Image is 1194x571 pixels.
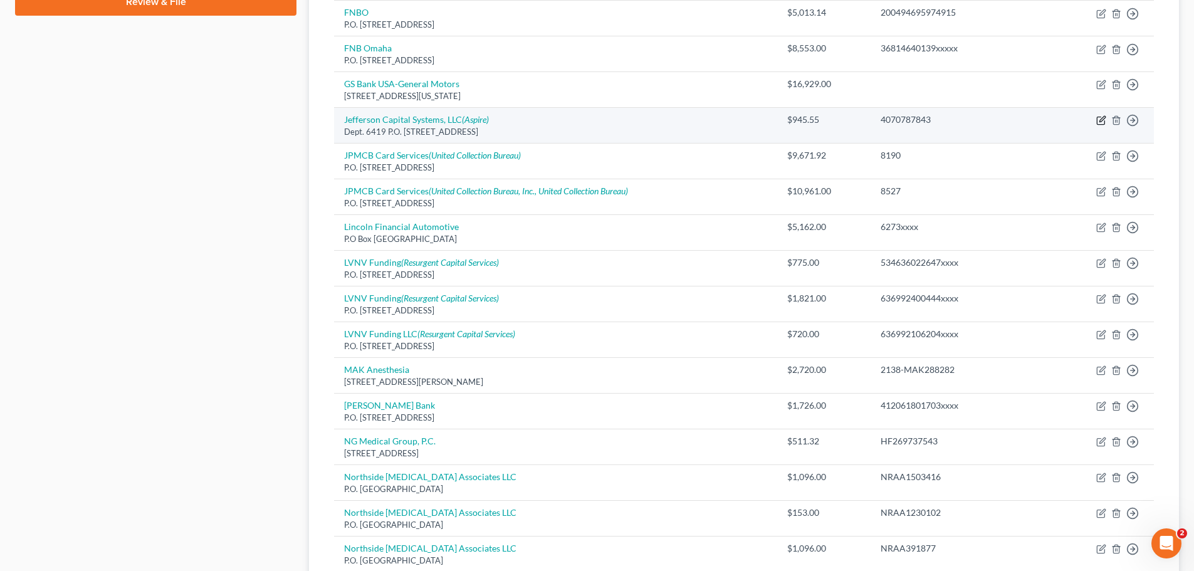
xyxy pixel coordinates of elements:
[881,364,1045,376] div: 2138-MAK288282
[344,19,767,31] div: P.O. [STREET_ADDRESS]
[344,269,767,281] div: P.O. [STREET_ADDRESS]
[787,328,861,340] div: $720.00
[344,519,767,531] div: P.O. [GEOGRAPHIC_DATA]
[787,113,861,126] div: $945.55
[344,507,516,518] a: Northside [MEDICAL_DATA] Associates LLC
[344,233,767,245] div: P.O Box [GEOGRAPHIC_DATA]
[787,185,861,197] div: $10,961.00
[344,400,435,411] a: [PERSON_NAME] Bank
[787,292,861,305] div: $1,821.00
[344,7,369,18] a: FNBO
[429,150,521,160] i: (United Collection Bureau)
[344,412,767,424] div: P.O. [STREET_ADDRESS]
[344,471,516,482] a: Northside [MEDICAL_DATA] Associates LLC
[344,197,767,209] div: P.O. [STREET_ADDRESS]
[417,328,515,339] i: (Resurgent Capital Services)
[344,257,499,268] a: LVNV Funding(Resurgent Capital Services)
[344,483,767,495] div: P.O. [GEOGRAPHIC_DATA]
[881,471,1045,483] div: NRAA1503416
[881,185,1045,197] div: 8527
[881,506,1045,519] div: NRAA1230102
[1151,528,1181,558] iframe: Intercom live chat
[787,149,861,162] div: $9,671.92
[344,55,767,66] div: P.O. [STREET_ADDRESS]
[344,328,515,339] a: LVNV Funding LLC(Resurgent Capital Services)
[344,448,767,459] div: [STREET_ADDRESS]
[787,471,861,483] div: $1,096.00
[429,186,628,196] i: (United Collection Bureau, Inc., United Collection Bureau)
[881,328,1045,340] div: 636992106204xxxx
[787,506,861,519] div: $153.00
[344,340,767,352] div: P.O. [STREET_ADDRESS]
[881,399,1045,412] div: 412061801703xxxx
[1177,528,1187,538] span: 2
[344,78,459,89] a: GS Bank USA-General Motors
[344,150,521,160] a: JPMCB Card Services(United Collection Bureau)
[344,543,516,553] a: Northside [MEDICAL_DATA] Associates LLC
[881,6,1045,19] div: 200494695974915
[787,6,861,19] div: $5,013.14
[881,221,1045,233] div: 6273xxxx
[344,376,767,388] div: [STREET_ADDRESS][PERSON_NAME]
[881,149,1045,162] div: 8190
[344,126,767,138] div: Dept. 6419 P.O. [STREET_ADDRESS]
[787,256,861,269] div: $775.00
[344,555,767,567] div: P.O. [GEOGRAPHIC_DATA]
[881,292,1045,305] div: 636992400444xxxx
[787,364,861,376] div: $2,720.00
[344,43,392,53] a: FNB Omaha
[462,114,489,125] i: (Aspire)
[787,435,861,448] div: $511.32
[344,162,767,174] div: P.O. [STREET_ADDRESS]
[787,542,861,555] div: $1,096.00
[401,293,499,303] i: (Resurgent Capital Services)
[344,436,436,446] a: NG Medical Group, P.C.
[344,221,459,232] a: Lincoln Financial Automotive
[787,42,861,55] div: $8,553.00
[881,435,1045,448] div: HF269737543
[881,542,1045,555] div: NRAA391877
[787,221,861,233] div: $5,162.00
[344,114,489,125] a: Jefferson Capital Systems, LLC(Aspire)
[401,257,499,268] i: (Resurgent Capital Services)
[881,256,1045,269] div: 534636022647xxxx
[787,399,861,412] div: $1,726.00
[344,90,767,102] div: [STREET_ADDRESS][US_STATE]
[344,305,767,317] div: P.O. [STREET_ADDRESS]
[881,113,1045,126] div: 4070787843
[787,78,861,90] div: $16,929.00
[344,293,499,303] a: LVNV Funding(Resurgent Capital Services)
[344,186,628,196] a: JPMCB Card Services(United Collection Bureau, Inc., United Collection Bureau)
[344,364,409,375] a: MAK Anesthesia
[881,42,1045,55] div: 36814640139xxxxx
